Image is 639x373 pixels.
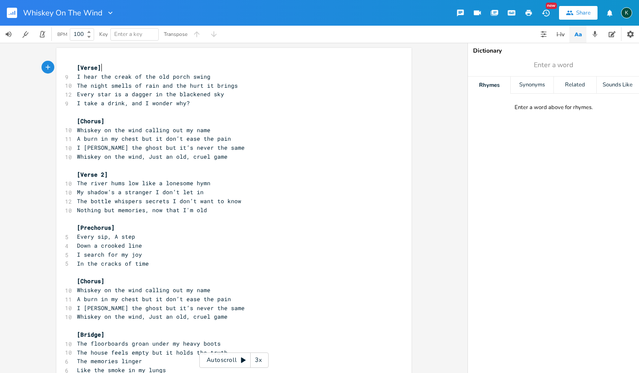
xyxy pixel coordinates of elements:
span: The memories linger [77,357,142,365]
span: Every sip, A step [77,233,135,240]
button: K [621,3,632,23]
span: The river hums low like a lonesome hymn [77,179,210,187]
span: I hear the creak of the old porch swing [77,73,210,80]
div: BPM [57,32,67,37]
div: Synonyms [511,77,553,94]
div: New [546,3,557,9]
span: Nothing but memories, now that I'm old [77,206,207,214]
span: Down a crooked line [77,242,142,249]
div: Share [576,9,591,17]
div: Koval [621,7,632,18]
div: Dictionary [473,48,634,54]
span: A burn in my chest but it don’t ease the pain [77,135,231,142]
span: Enter a word [534,60,573,70]
span: [Bridge] [77,331,104,338]
span: The floorboards groan under my heavy boots [77,340,221,347]
span: Whiskey on the wind, Just an old, cruel game [77,313,228,320]
span: Whiskey on the wind, Just an old, cruel game [77,153,228,160]
div: Autoscroll [199,352,269,368]
div: 3x [251,352,266,368]
span: Every star is a dagger in the blackened sky [77,90,224,98]
span: Whiskey on the wind calling out my name [77,126,210,134]
span: Whiskey On The Wind [23,9,103,17]
div: Key [99,32,108,37]
div: Rhymes [468,77,510,94]
span: [Chorus] [77,277,104,285]
button: New [537,5,554,21]
div: Related [554,77,596,94]
span: The bottle whispers secrets I don’t want to know [77,197,241,205]
span: [Verse] [77,64,101,71]
span: A burn in my chest but it don’t ease the pain [77,295,231,303]
div: Transpose [164,32,187,37]
span: I take a drink, and I wonder why? [77,99,190,107]
div: Enter a word above for rhymes. [515,104,593,111]
span: I [PERSON_NAME] the ghost but it’s never the same [77,144,245,151]
div: Sounds Like [597,77,639,94]
span: [Prechorus] [77,224,115,231]
span: I [PERSON_NAME] the ghost but it’s never the same [77,304,245,312]
span: [Chorus] [77,117,104,125]
span: The house feels empty but it holds the truth [77,349,228,356]
span: The night smells of rain and the hurt it brings [77,82,238,89]
span: I search for my joy [77,251,142,258]
span: In the cracks of time [77,260,149,267]
span: Enter a key [114,30,142,38]
span: Whiskey on the wind calling out my name [77,286,210,294]
button: Share [559,6,598,20]
span: My shadow’s a stranger I don’t let in [77,188,204,196]
span: [Verse 2] [77,171,108,178]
